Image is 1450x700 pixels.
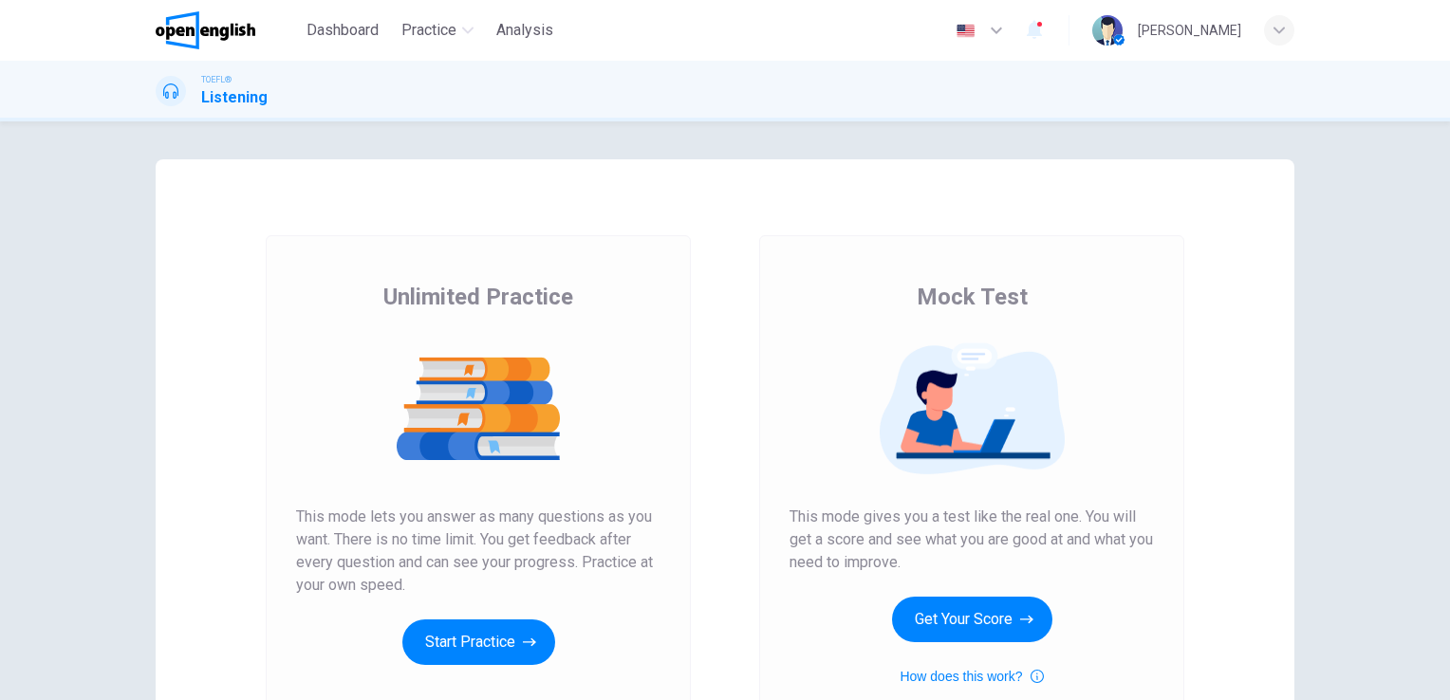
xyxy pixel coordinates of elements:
div: [PERSON_NAME] [1138,19,1241,42]
span: Practice [401,19,456,42]
button: Analysis [489,13,561,47]
span: Dashboard [307,19,379,42]
span: Analysis [496,19,553,42]
button: Practice [394,13,481,47]
a: OpenEnglish logo [156,11,299,49]
button: Start Practice [402,619,555,665]
button: Get Your Score [892,597,1052,642]
span: This mode lets you answer as many questions as you want. There is no time limit. You get feedback... [296,506,660,597]
span: This mode gives you a test like the real one. You will get a score and see what you are good at a... [790,506,1154,574]
button: How does this work? [900,665,1043,688]
span: Unlimited Practice [383,282,573,312]
span: Mock Test [917,282,1028,312]
span: TOEFL® [201,73,232,86]
button: Dashboard [299,13,386,47]
h1: Listening [201,86,268,109]
img: Profile picture [1092,15,1123,46]
img: en [954,24,977,38]
img: OpenEnglish logo [156,11,255,49]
